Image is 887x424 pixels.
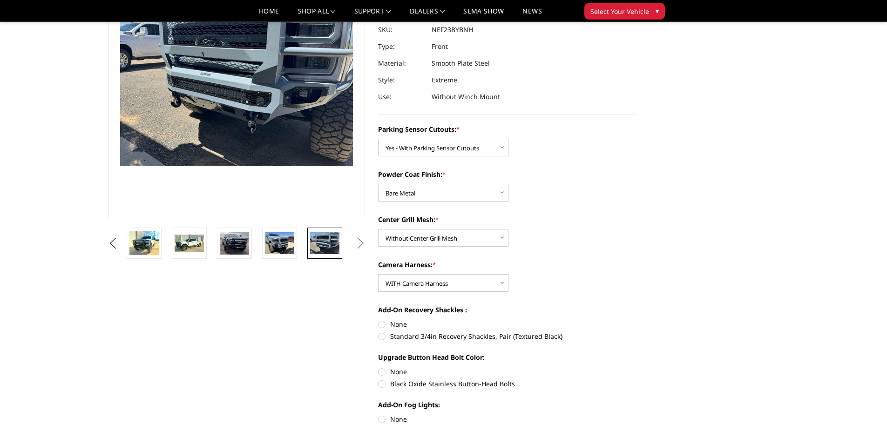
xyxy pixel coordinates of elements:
[378,400,635,410] label: Add-On Fog Lights:
[378,169,635,179] label: Powder Coat Finish:
[354,8,391,21] a: Support
[378,72,425,88] dt: Style:
[590,7,649,16] span: Select Your Vehicle
[378,55,425,72] dt: Material:
[378,38,425,55] dt: Type:
[259,8,279,21] a: Home
[656,6,659,16] span: ▾
[378,215,635,224] label: Center Grill Mesh:
[298,8,336,21] a: shop all
[106,236,120,250] button: Previous
[432,55,490,72] dd: Smooth Plate Steel
[310,232,339,254] img: 2023-2025 Ford F250-350 - Freedom Series - Extreme Front Bumper
[463,8,504,21] a: SEMA Show
[378,260,635,269] label: Camera Harness:
[378,305,635,315] label: Add-On Recovery Shackles :
[378,88,425,105] dt: Use:
[378,331,635,341] label: Standard 3/4in Recovery Shackles, Pair (Textured Black)
[378,319,635,329] label: None
[522,8,542,21] a: News
[129,231,159,255] img: 2023-2025 Ford F250-350 - Freedom Series - Extreme Front Bumper
[378,352,635,362] label: Upgrade Button Head Bolt Color:
[378,414,635,424] label: None
[840,379,887,424] iframe: Chat Widget
[584,3,665,20] button: Select Your Vehicle
[378,379,635,389] label: Black Oxide Stainless Button-Head Bolts
[378,124,635,134] label: Parking Sensor Cutouts:
[432,72,457,88] dd: Extreme
[353,236,367,250] button: Next
[378,21,425,38] dt: SKU:
[410,8,445,21] a: Dealers
[220,232,249,255] img: 2023-2025 Ford F250-350 - Freedom Series - Extreme Front Bumper
[432,88,500,105] dd: Without Winch Mount
[175,235,204,252] img: 2023-2025 Ford F250-350 - Freedom Series - Extreme Front Bumper
[265,232,294,254] img: 2023-2025 Ford F250-350 - Freedom Series - Extreme Front Bumper
[378,367,635,377] label: None
[432,21,473,38] dd: NEF23BYBNH
[432,38,448,55] dd: Front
